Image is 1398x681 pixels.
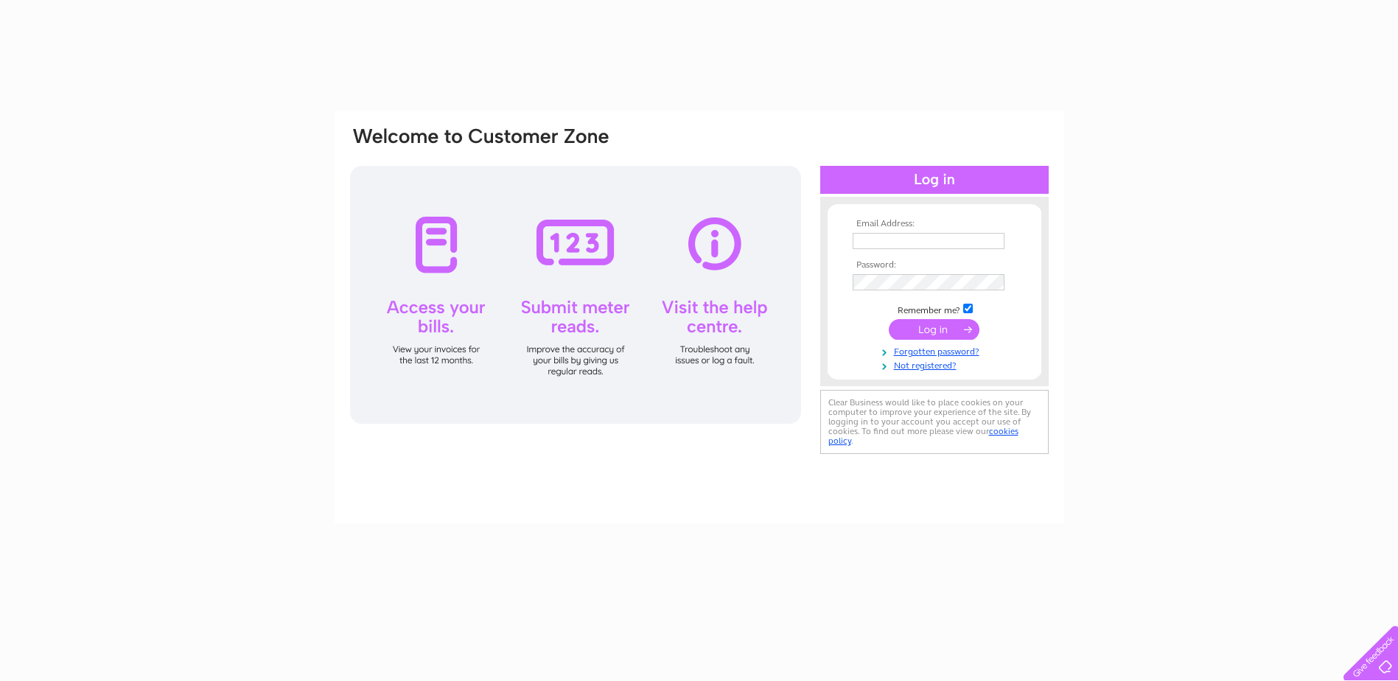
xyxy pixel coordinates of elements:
[820,390,1049,454] div: Clear Business would like to place cookies on your computer to improve your experience of the sit...
[889,319,979,340] input: Submit
[849,301,1020,316] td: Remember me?
[849,219,1020,229] th: Email Address:
[849,260,1020,270] th: Password:
[828,426,1018,446] a: cookies policy
[853,343,1020,357] a: Forgotten password?
[853,357,1020,371] a: Not registered?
